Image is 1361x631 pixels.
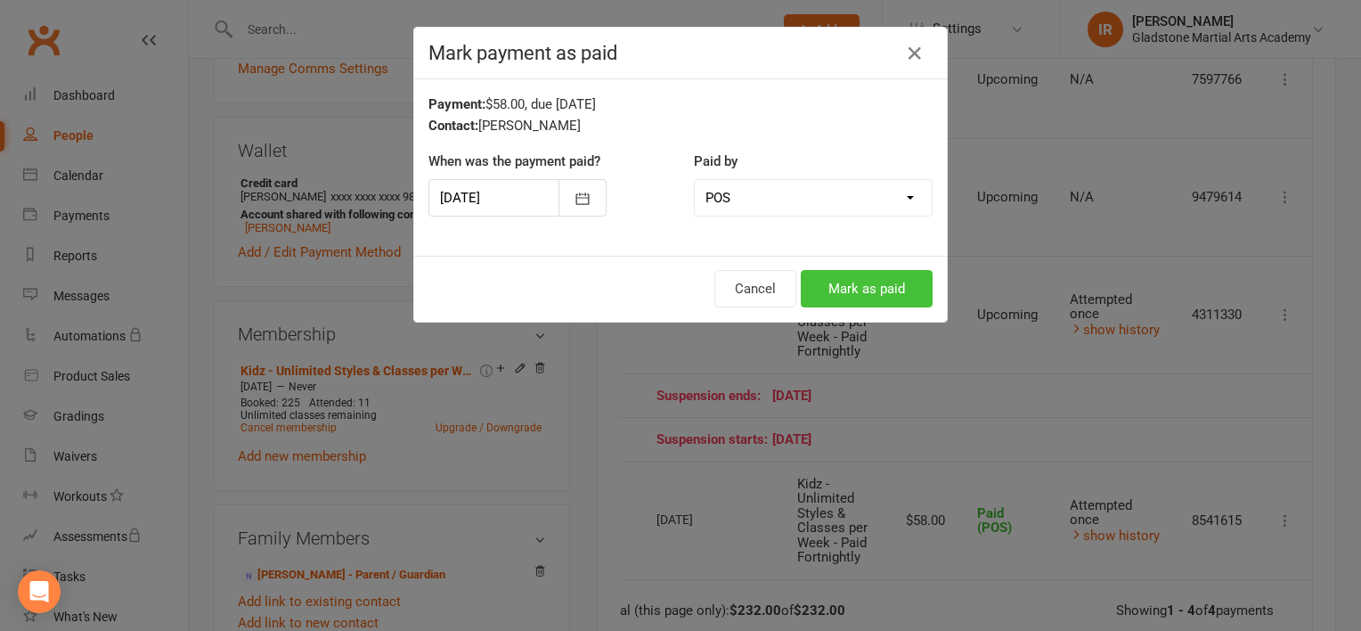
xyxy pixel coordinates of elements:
[428,94,933,115] div: $58.00, due [DATE]
[428,151,600,172] label: When was the payment paid?
[428,96,485,112] strong: Payment:
[428,118,478,134] strong: Contact:
[18,570,61,613] div: Open Intercom Messenger
[694,151,738,172] label: Paid by
[428,42,933,64] h4: Mark payment as paid
[714,270,796,307] button: Cancel
[801,270,933,307] button: Mark as paid
[901,39,929,68] button: Close
[428,115,933,136] div: [PERSON_NAME]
